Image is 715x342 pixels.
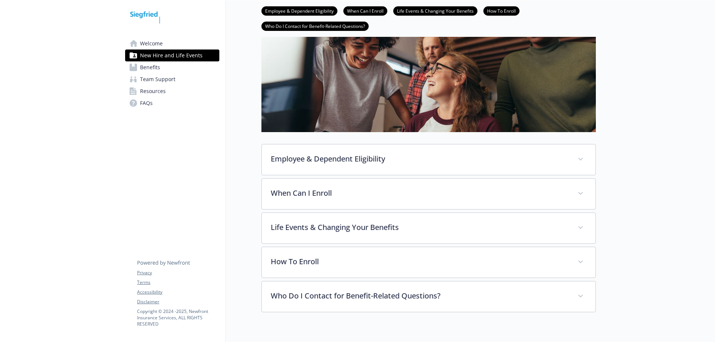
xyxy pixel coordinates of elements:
a: Accessibility [137,289,219,295]
a: Employee & Dependent Eligibility [261,7,337,14]
div: How To Enroll [262,247,595,278]
a: Privacy [137,269,219,276]
a: Team Support [125,73,219,85]
div: Employee & Dependent Eligibility [262,144,595,175]
a: Who Do I Contact for Benefit-Related Questions? [261,22,369,29]
a: Terms [137,279,219,286]
a: New Hire and Life Events [125,49,219,61]
span: FAQs [140,97,153,109]
div: Who Do I Contact for Benefit-Related Questions? [262,281,595,312]
a: Disclaimer [137,298,219,305]
a: Welcome [125,38,219,49]
p: Copyright © 2024 - 2025 , Newfront Insurance Services, ALL RIGHTS RESERVED [137,308,219,327]
div: Life Events & Changing Your Benefits [262,213,595,243]
a: FAQs [125,97,219,109]
span: Welcome [140,38,163,49]
a: When Can I Enroll [343,7,387,14]
p: Life Events & Changing Your Benefits [271,222,569,233]
span: Resources [140,85,166,97]
span: Benefits [140,61,160,73]
a: How To Enroll [483,7,519,14]
a: Benefits [125,61,219,73]
p: Employee & Dependent Eligibility [271,153,569,164]
a: Life Events & Changing Your Benefits [393,7,477,14]
span: New Hire and Life Events [140,49,203,61]
p: How To Enroll [271,256,569,267]
div: When Can I Enroll [262,179,595,209]
a: Resources [125,85,219,97]
p: When Can I Enroll [271,188,569,199]
span: Team Support [140,73,175,85]
p: Who Do I Contact for Benefit-Related Questions? [271,290,569,301]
